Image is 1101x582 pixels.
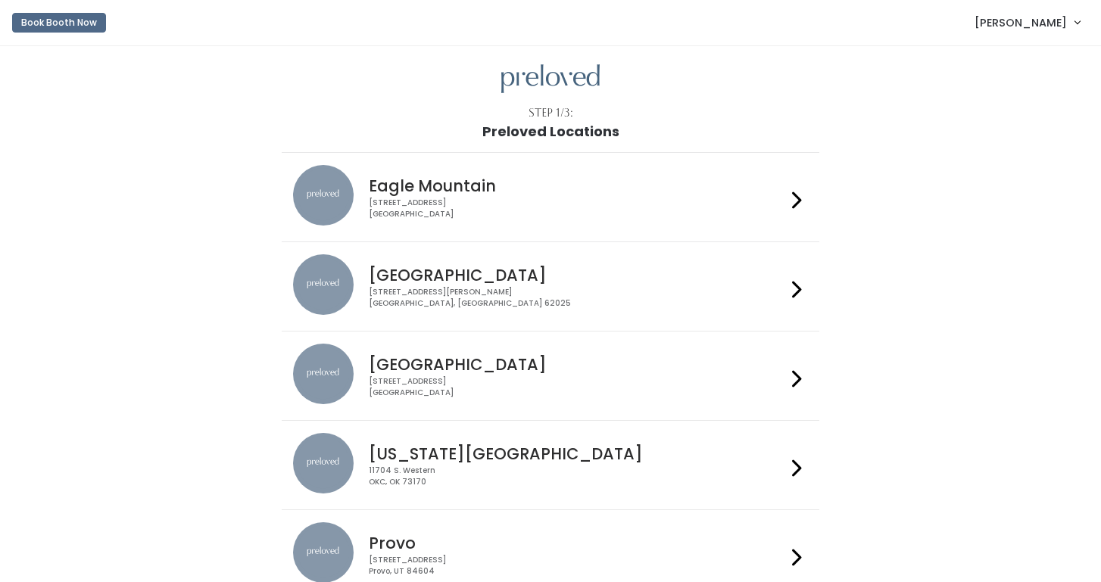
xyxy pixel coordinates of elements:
[369,376,785,398] div: [STREET_ADDRESS] [GEOGRAPHIC_DATA]
[12,13,106,33] button: Book Booth Now
[293,344,807,408] a: preloved location [GEOGRAPHIC_DATA] [STREET_ADDRESS][GEOGRAPHIC_DATA]
[369,555,785,577] div: [STREET_ADDRESS] Provo, UT 84604
[293,165,807,229] a: preloved location Eagle Mountain [STREET_ADDRESS][GEOGRAPHIC_DATA]
[975,14,1067,31] span: [PERSON_NAME]
[293,433,807,497] a: preloved location [US_STATE][GEOGRAPHIC_DATA] 11704 S. WesternOKC, OK 73170
[293,344,354,404] img: preloved location
[369,198,785,219] div: [STREET_ADDRESS] [GEOGRAPHIC_DATA]
[369,465,785,487] div: 11704 S. Western OKC, OK 73170
[529,105,573,121] div: Step 1/3:
[501,64,600,94] img: preloved logo
[369,445,785,462] h4: [US_STATE][GEOGRAPHIC_DATA]
[293,433,354,493] img: preloved location
[293,165,354,226] img: preloved location
[293,254,807,319] a: preloved location [GEOGRAPHIC_DATA] [STREET_ADDRESS][PERSON_NAME][GEOGRAPHIC_DATA], [GEOGRAPHIC_D...
[369,287,785,309] div: [STREET_ADDRESS][PERSON_NAME] [GEOGRAPHIC_DATA], [GEOGRAPHIC_DATA] 62025
[12,6,106,39] a: Book Booth Now
[959,6,1095,39] a: [PERSON_NAME]
[369,177,785,195] h4: Eagle Mountain
[369,266,785,284] h4: [GEOGRAPHIC_DATA]
[369,534,785,552] h4: Provo
[293,254,354,315] img: preloved location
[482,124,619,139] h1: Preloved Locations
[369,356,785,373] h4: [GEOGRAPHIC_DATA]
